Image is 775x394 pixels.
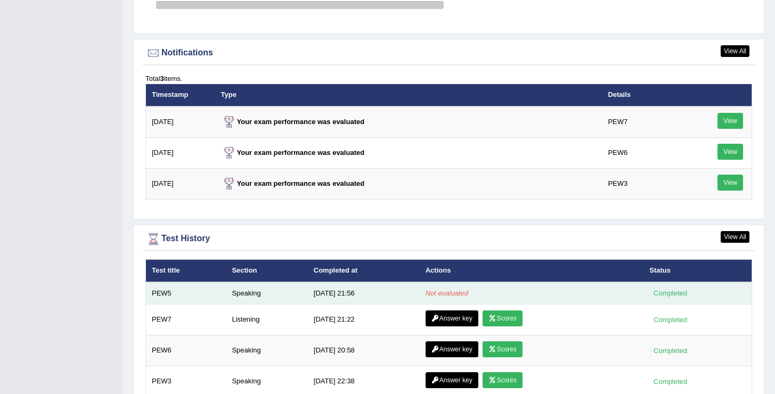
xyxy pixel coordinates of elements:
strong: Your exam performance was evaluated [221,118,365,126]
a: View All [721,45,749,57]
div: Total items. [145,73,752,84]
em: Not evaluated [426,289,468,297]
a: Scores [483,372,522,388]
td: PEW3 [602,168,688,199]
a: View [717,113,743,129]
div: Completed [649,345,691,356]
th: Status [643,259,752,282]
td: [DATE] [146,168,215,199]
td: [DATE] [146,137,215,168]
div: Completed [649,314,691,325]
td: PEW5 [146,282,226,305]
a: View [717,144,743,160]
div: Notifications [145,45,752,61]
a: Answer key [426,341,478,357]
td: PEW6 [146,335,226,366]
th: Test title [146,259,226,282]
a: Scores [483,341,522,357]
th: Timestamp [146,84,215,106]
a: Answer key [426,372,478,388]
th: Actions [420,259,644,282]
div: Test History [145,231,752,247]
td: [DATE] 21:22 [308,305,420,335]
th: Type [215,84,602,106]
div: Completed [649,288,691,299]
th: Details [602,84,688,106]
td: PEW6 [602,137,688,168]
td: [DATE] 20:58 [308,335,420,366]
strong: Your exam performance was evaluated [221,149,365,157]
td: [DATE] 21:56 [308,282,420,305]
div: Completed [649,376,691,387]
a: View [717,175,743,191]
td: PEW7 [602,106,688,138]
a: View All [721,231,749,243]
td: Speaking [226,282,307,305]
b: 3 [160,75,164,83]
a: Answer key [426,310,478,326]
th: Completed at [308,259,420,282]
th: Section [226,259,307,282]
td: Speaking [226,335,307,366]
td: PEW7 [146,305,226,335]
td: Listening [226,305,307,335]
td: [DATE] [146,106,215,138]
a: Scores [483,310,522,326]
strong: Your exam performance was evaluated [221,179,365,187]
